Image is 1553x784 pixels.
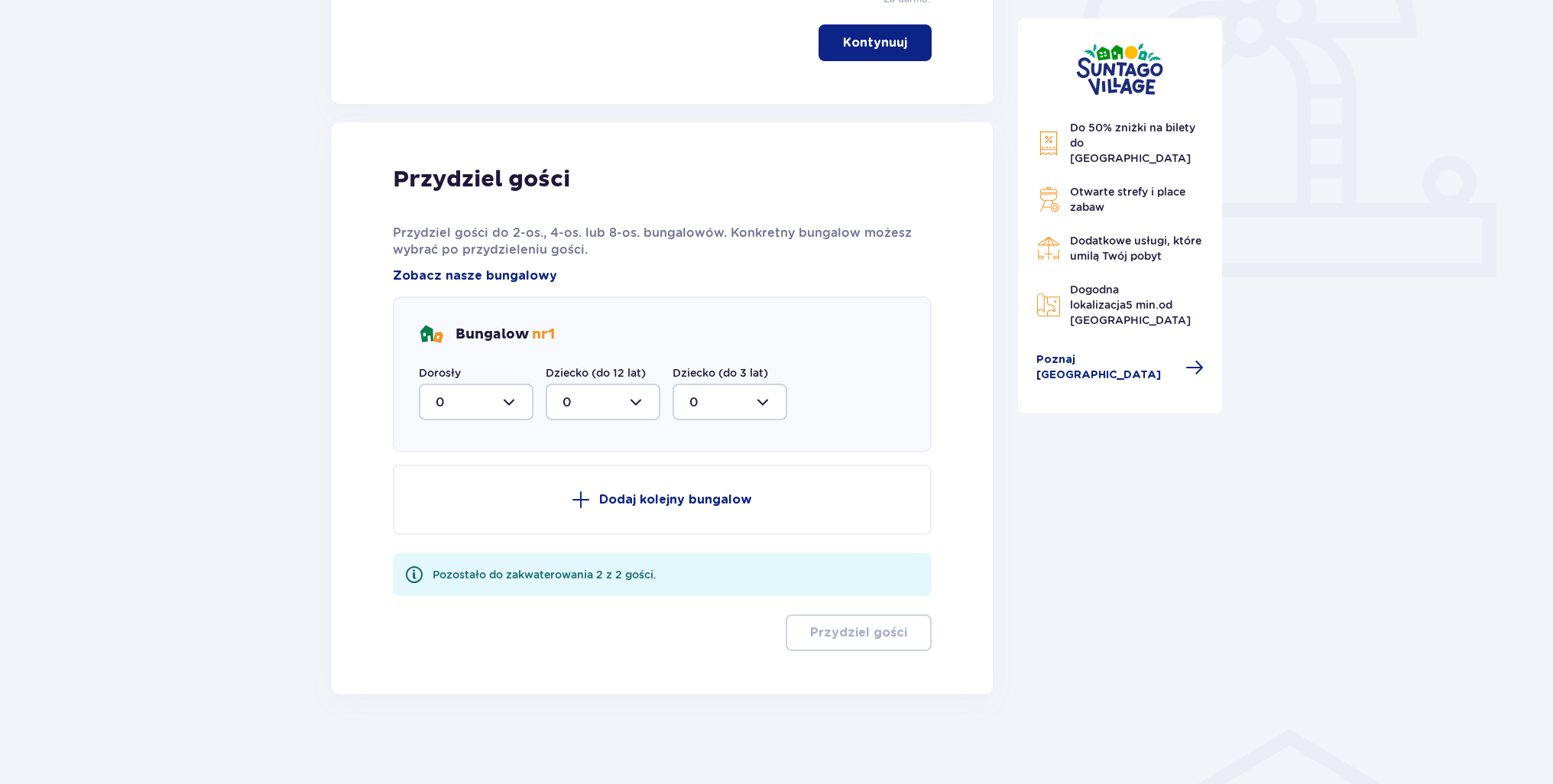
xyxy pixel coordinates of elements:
[1036,352,1204,383] a: Poznaj [GEOGRAPHIC_DATA]
[810,624,907,641] p: Przydziel gości
[1036,352,1177,383] span: Poznaj [GEOGRAPHIC_DATA]
[819,24,932,61] button: Kontynuuj
[1036,236,1061,261] img: Restaurant Icon
[532,326,555,343] span: nr 1
[419,365,461,381] label: Dorosły
[1036,131,1061,156] img: Discount Icon
[393,267,557,284] a: Zobacz nasze bungalowy
[456,326,555,344] p: Bungalow
[1036,187,1061,212] img: Grill Icon
[393,165,570,194] p: Przydziel gości
[433,567,657,582] div: Pozostało do zakwaterowania 2 z 2 gości.
[393,465,932,535] button: Dodaj kolejny bungalow
[546,365,646,381] label: Dziecko (do 12 lat)
[1070,186,1185,213] span: Otwarte strefy i place zabaw
[843,34,907,51] p: Kontynuuj
[1070,235,1201,262] span: Dodatkowe usługi, które umilą Twój pobyt
[1076,43,1163,96] img: Suntago Village
[599,491,752,508] p: Dodaj kolejny bungalow
[1070,121,1195,164] span: Do 50% zniżki na bilety do [GEOGRAPHIC_DATA]
[1070,283,1191,326] span: Dogodna lokalizacja od [GEOGRAPHIC_DATA]
[786,614,932,651] button: Przydziel gości
[419,322,443,347] img: bungalows Icon
[393,225,932,258] p: Przydziel gości do 2-os., 4-os. lub 8-os. bungalowów. Konkretny bungalow możesz wybrać po przydzi...
[673,365,768,381] label: Dziecko (do 3 lat)
[1036,293,1061,317] img: Map Icon
[1126,299,1159,311] span: 5 min.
